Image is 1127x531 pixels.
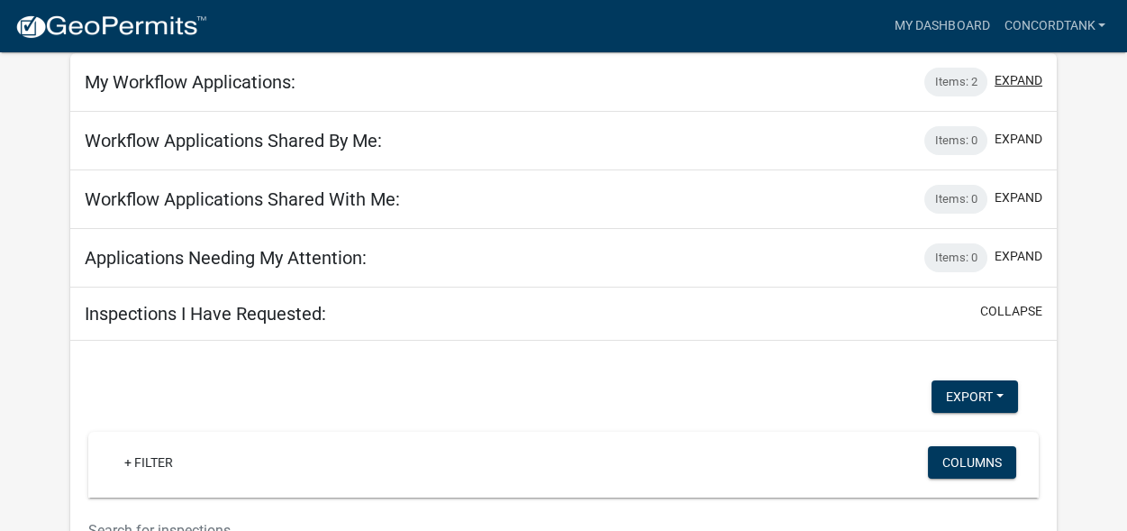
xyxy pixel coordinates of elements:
a: My Dashboard [887,9,996,43]
div: Items: 0 [924,185,987,214]
button: expand [995,71,1042,90]
button: expand [995,130,1042,149]
div: Items: 0 [924,243,987,272]
h5: Inspections I Have Requested: [85,303,326,325]
button: Export [932,380,1018,413]
button: expand [995,247,1042,266]
h5: Workflow Applications Shared By Me: [85,130,382,151]
h5: Workflow Applications Shared With Me: [85,188,400,210]
button: collapse [980,302,1042,321]
button: expand [995,188,1042,207]
h5: My Workflow Applications: [85,71,295,93]
div: Items: 2 [924,68,987,96]
a: concordtank [996,9,1113,43]
h5: Applications Needing My Attention: [85,247,367,269]
a: + Filter [110,446,187,479]
div: Items: 0 [924,126,987,155]
button: Columns [928,446,1016,479]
